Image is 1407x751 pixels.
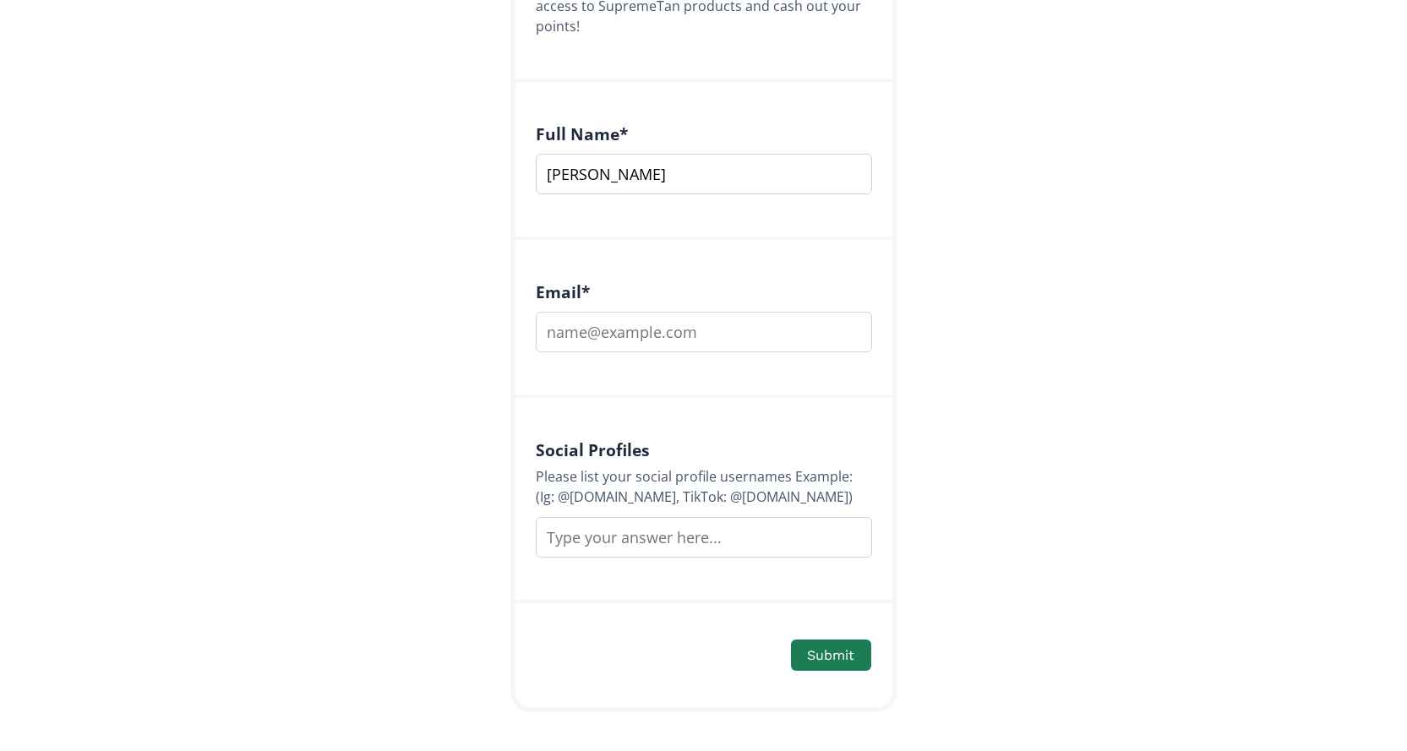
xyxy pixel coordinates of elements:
[536,154,872,194] input: Type your full name...
[536,124,872,144] h4: Full Name *
[536,312,872,352] input: name@example.com
[536,282,872,302] h4: Email *
[536,517,872,558] input: Type your answer here...
[536,466,872,507] div: Please list your social profile usernames Example: (Ig: @[DOMAIN_NAME], TikTok: @[DOMAIN_NAME])
[536,440,872,460] h4: Social Profiles
[791,639,870,671] button: Submit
